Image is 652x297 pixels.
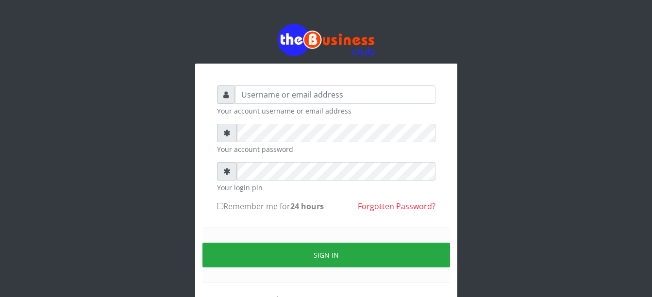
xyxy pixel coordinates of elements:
[217,200,324,212] label: Remember me for
[202,243,450,267] button: Sign in
[217,203,223,209] input: Remember me for24 hours
[235,85,435,104] input: Username or email address
[358,201,435,212] a: Forgotten Password?
[290,201,324,212] b: 24 hours
[217,106,435,116] small: Your account username or email address
[217,144,435,154] small: Your account password
[217,182,435,193] small: Your login pin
